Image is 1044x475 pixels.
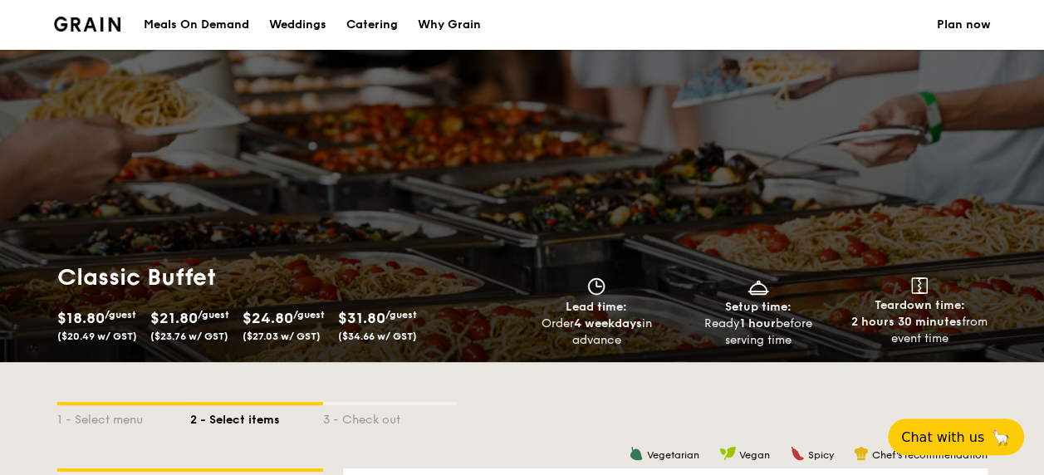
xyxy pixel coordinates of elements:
[323,405,456,428] div: 3 - Check out
[57,309,105,327] span: $18.80
[584,277,609,296] img: icon-clock.2db775ea.svg
[901,429,984,445] span: Chat with us
[573,316,641,331] strong: 4 weekdays
[57,262,516,292] h1: Classic Buffet
[293,309,325,321] span: /guest
[851,315,962,329] strong: 2 hours 30 minutes
[243,309,293,327] span: $24.80
[845,314,994,347] div: from event time
[740,316,776,331] strong: 1 hour
[725,300,792,314] span: Setup time:
[746,277,771,296] img: icon-dish.430c3a2e.svg
[872,449,988,461] span: Chef's recommendation
[54,17,121,32] a: Logotype
[854,446,869,461] img: icon-chef-hat.a58ddaea.svg
[243,331,321,342] span: ($27.03 w/ GST)
[911,277,928,294] img: icon-teardown.65201eee.svg
[54,17,121,32] img: Grain
[647,449,699,461] span: Vegetarian
[150,309,198,327] span: $21.80
[338,331,417,342] span: ($34.66 w/ GST)
[991,428,1011,447] span: 🦙
[57,331,137,342] span: ($20.49 w/ GST)
[684,316,832,349] div: Ready before serving time
[57,405,190,428] div: 1 - Select menu
[190,405,323,428] div: 2 - Select items
[198,309,229,321] span: /guest
[629,446,644,461] img: icon-vegetarian.fe4039eb.svg
[719,446,736,461] img: icon-vegan.f8ff3823.svg
[790,446,805,461] img: icon-spicy.37a8142b.svg
[808,449,834,461] span: Spicy
[739,449,770,461] span: Vegan
[875,298,965,312] span: Teardown time:
[522,316,671,349] div: Order in advance
[888,419,1024,455] button: Chat with us🦙
[385,309,417,321] span: /guest
[338,309,385,327] span: $31.80
[566,300,627,314] span: Lead time:
[105,309,136,321] span: /guest
[150,331,228,342] span: ($23.76 w/ GST)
